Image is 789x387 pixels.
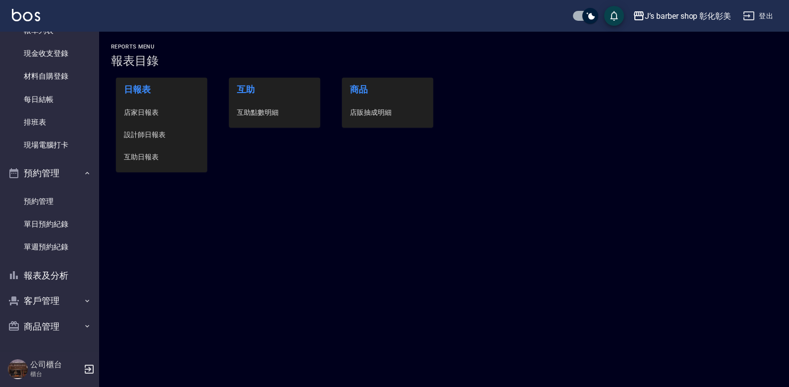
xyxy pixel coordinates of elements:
[111,54,777,68] h3: 報表目錄
[124,152,199,162] span: 互助日報表
[350,107,425,118] span: 店販抽成明細
[4,263,95,289] button: 報表及分析
[4,288,95,314] button: 客戶管理
[4,236,95,258] a: 單週預約紀錄
[116,146,207,168] a: 互助日報表
[237,107,312,118] span: 互助點數明細
[229,78,320,101] li: 互助
[12,9,40,21] img: Logo
[342,78,433,101] li: 商品
[4,42,95,65] a: 現金收支登錄
[4,88,95,111] a: 每日結帳
[30,360,81,370] h5: 公司櫃台
[739,7,777,25] button: 登出
[4,190,95,213] a: 預約管理
[116,78,207,101] li: 日報表
[116,124,207,146] a: 設計師日報表
[645,10,731,22] div: J’s barber shop 彰化彰美
[4,314,95,339] button: 商品管理
[116,101,207,124] a: 店家日報表
[342,101,433,124] a: 店販抽成明細
[4,213,95,236] a: 單日預約紀錄
[111,44,777,50] h2: Reports Menu
[30,370,81,379] p: 櫃台
[4,111,95,134] a: 排班表
[124,130,199,140] span: 設計師日報表
[4,160,95,186] button: 預約管理
[229,101,320,124] a: 互助點數明細
[8,359,28,379] img: Person
[4,134,95,156] a: 現場電腦打卡
[124,107,199,118] span: 店家日報表
[629,6,735,26] button: J’s barber shop 彰化彰美
[4,65,95,88] a: 材料自購登錄
[604,6,624,26] button: save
